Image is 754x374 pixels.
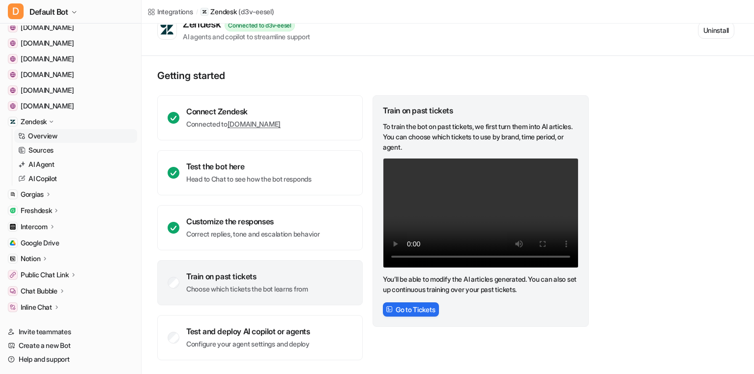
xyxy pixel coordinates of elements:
a: Create a new Bot [4,339,137,352]
p: Correct replies, tone and escalation behavior [186,229,319,239]
p: Freshdesk [21,206,52,215]
img: docs.cleartax.in [10,72,16,78]
p: Chat Bubble [21,286,58,296]
img: Zendesk logo [160,24,174,36]
a: Help and support [4,352,137,366]
img: cleartax.in [10,25,16,30]
div: Test the bot here [186,161,312,171]
div: Integrations [157,6,193,17]
p: Choose which tickets the bot learns from [186,284,308,294]
p: Connected to [186,119,281,129]
div: Connect Zendesk [186,107,281,116]
a: Zendesk(d3v-eesel) [201,7,274,17]
div: Train on past tickets [383,106,579,115]
div: Train on past tickets [186,271,308,281]
a: Sources [14,143,137,157]
a: docs.cleartax.in[DOMAIN_NAME] [4,68,137,81]
img: Public Chat Link [10,272,16,278]
p: Head to Chat to see how the bot responds [186,174,312,184]
img: Inline Chat [10,304,16,310]
p: ( d3v-eesel ) [238,7,274,17]
div: Test and deploy AI copilot or agents [186,326,310,336]
button: Uninstall [698,22,734,39]
span: [DOMAIN_NAME] [21,70,74,80]
img: www.codesprintconsulting.com [10,56,16,62]
img: accounts.cleartax.in [10,87,16,93]
img: Zendesk [10,119,16,125]
img: Gorgias [10,191,16,197]
a: cleartax.in[DOMAIN_NAME] [4,21,137,34]
p: To train the bot on past tickets, we first turn them into AI articles. You can choose which ticke... [383,121,579,152]
img: Google Drive [10,240,16,246]
span: [DOMAIN_NAME] [21,101,74,111]
p: Zendesk [210,7,236,17]
img: news.cleartax.in [10,103,16,109]
img: Intercom [10,224,16,230]
button: Go to Tickets [383,302,439,317]
span: [DOMAIN_NAME] [21,23,74,32]
span: Default Bot [29,5,68,19]
div: AI agents and copilot to streamline support [183,31,310,42]
a: Invite teammates [4,325,137,339]
p: Public Chat Link [21,270,69,280]
p: AI Agent [29,160,55,169]
span: [DOMAIN_NAME] [21,38,74,48]
img: Freshdesk [10,208,16,214]
p: Zendesk [21,117,47,127]
img: Chat Bubble [10,288,16,294]
span: Google Drive [21,238,59,248]
p: Overview [28,131,58,141]
a: news.cleartax.in[DOMAIN_NAME] [4,99,137,113]
a: faq.heartandsoil.co[DOMAIN_NAME] [4,36,137,50]
a: Overview [14,129,137,143]
p: You’ll be able to modify the AI articles generated. You can also set up continuous training over ... [383,274,579,294]
p: Notion [21,254,40,264]
div: Connected to d3v-eesel [225,20,295,31]
a: accounts.cleartax.in[DOMAIN_NAME] [4,83,137,97]
p: Sources [29,145,54,155]
video: Your browser does not support the video tag. [383,158,579,268]
a: AI Agent [14,158,137,171]
img: FrameIcon [386,306,393,313]
a: Integrations [147,6,193,17]
span: [DOMAIN_NAME] [21,54,74,64]
a: www.codesprintconsulting.com[DOMAIN_NAME] [4,52,137,66]
a: [DOMAIN_NAME] [228,120,281,128]
span: D [8,3,24,19]
a: Google DriveGoogle Drive [4,236,137,250]
div: Customize the responses [186,216,319,226]
p: Inline Chat [21,302,52,312]
img: faq.heartandsoil.co [10,40,16,46]
img: Notion [10,256,16,262]
p: Gorgias [21,189,44,199]
p: Getting started [157,70,590,81]
p: Intercom [21,222,48,232]
p: Configure your agent settings and deploy [186,339,310,349]
span: [DOMAIN_NAME] [21,85,74,95]
a: AI Copilot [14,172,137,186]
p: AI Copilot [29,174,57,184]
div: Zendesk [183,18,225,30]
span: / [196,7,198,16]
